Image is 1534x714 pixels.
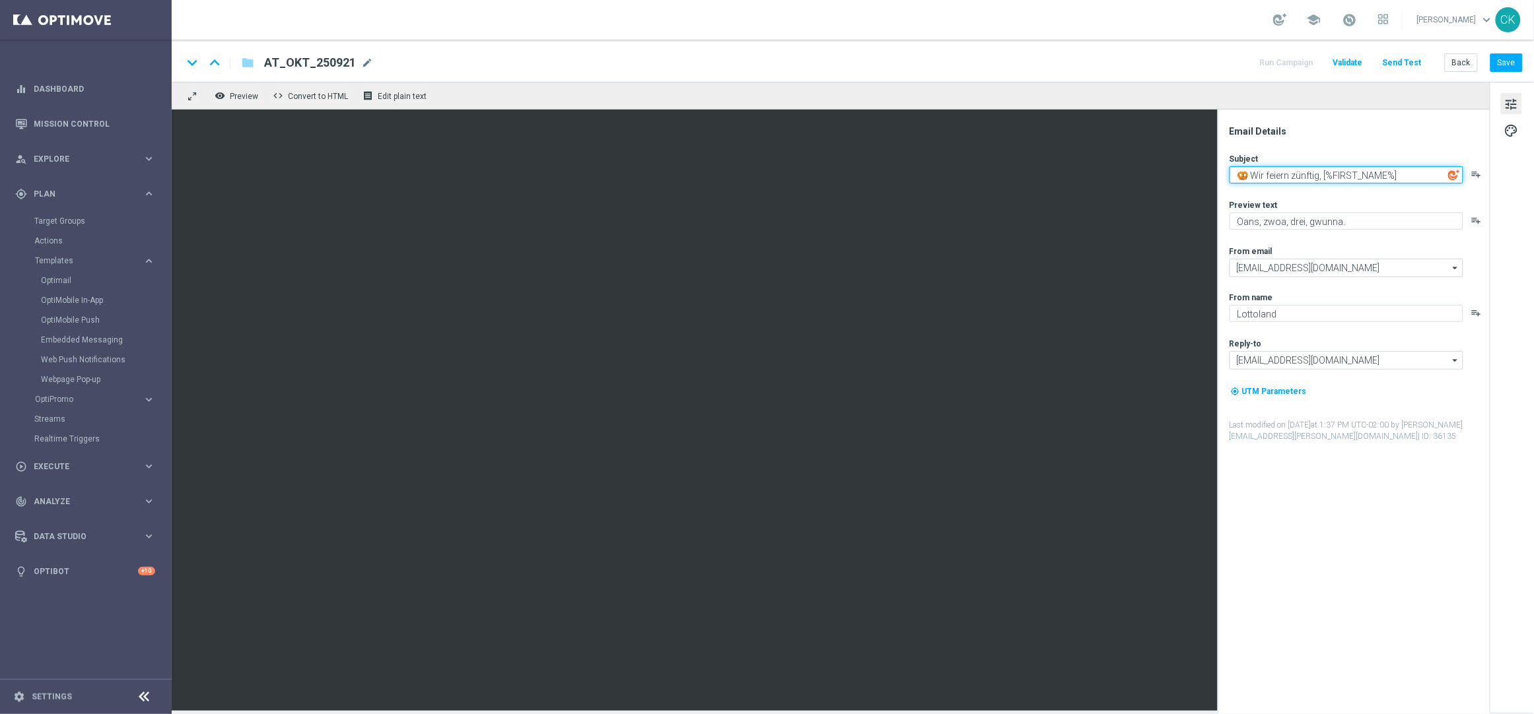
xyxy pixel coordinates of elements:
i: track_changes [15,496,27,507]
i: keyboard_arrow_right [143,393,155,406]
i: keyboard_arrow_right [143,152,155,165]
span: keyboard_arrow_down [1480,13,1494,27]
i: folder [241,55,254,71]
i: keyboard_arrow_up [205,53,225,73]
span: code [273,90,283,101]
button: lightbulb Optibot +10 [15,566,156,577]
i: keyboard_arrow_right [143,530,155,542]
div: Webpage Pop-up [41,370,170,389]
div: CK [1496,7,1521,32]
button: person_search Explore keyboard_arrow_right [15,154,156,164]
div: OptiMobile In-App [41,290,170,310]
button: Back [1445,53,1478,72]
a: Mission Control [34,106,155,141]
span: tune [1504,96,1519,113]
div: Email Details [1230,125,1488,137]
i: keyboard_arrow_right [143,495,155,507]
i: equalizer [15,83,27,95]
div: Optimail [41,271,170,290]
button: folder [240,52,256,73]
div: Execute [15,461,143,472]
span: school [1307,13,1321,27]
input: service@lottoland.com [1230,351,1463,370]
button: equalizer Dashboard [15,84,156,94]
button: track_changes Analyze keyboard_arrow_right [15,496,156,507]
button: play_circle_outline Execute keyboard_arrow_right [15,461,156,472]
span: Validate [1333,58,1363,67]
button: Templates keyboard_arrow_right [34,255,156,266]
button: playlist_add [1471,308,1482,318]
span: Preview [230,92,258,101]
i: arrow_drop_down [1449,259,1463,276]
div: Analyze [15,496,143,507]
button: remove_red_eye Preview [211,87,264,104]
img: optiGenie.svg [1448,169,1460,181]
button: Mission Control [15,119,156,129]
span: mode_edit [361,57,373,69]
i: keyboard_arrow_down [182,53,202,73]
a: OptiMobile Push [41,315,137,325]
button: palette [1501,119,1522,141]
span: Execute [34,463,143,471]
i: lightbulb [15,566,27,577]
span: Convert to HTML [288,92,348,101]
a: Webpage Pop-up [41,374,137,385]
a: Target Groups [34,216,137,226]
i: keyboard_arrow_right [143,187,155,200]
span: palette [1504,122,1519,139]
div: Explore [15,153,143,165]
label: Subject [1230,154,1259,164]
label: Last modified on [DATE] at 1:37 PM UTC-02:00 by [PERSON_NAME][EMAIL_ADDRESS][PERSON_NAME][DOMAIN_... [1230,420,1488,442]
i: my_location [1231,387,1240,396]
i: remove_red_eye [215,90,225,101]
button: Data Studio keyboard_arrow_right [15,531,156,542]
a: Streams [34,414,137,424]
i: receipt [363,90,373,101]
button: tune [1501,93,1522,114]
i: play_circle_outline [15,461,27,472]
a: Optibot [34,554,138,589]
button: OptiPromo keyboard_arrow_right [34,394,156,405]
span: Explore [34,155,143,163]
label: From name [1230,292,1273,303]
div: OptiMobile Push [41,310,170,330]
i: arrow_drop_down [1449,352,1463,369]
div: +10 [138,567,155,575]
div: Plan [15,188,143,200]
div: Data Studio [15,531,143,542]
span: Templates [35,257,129,265]
i: playlist_add [1471,169,1482,179]
button: Save [1490,53,1523,72]
a: Web Push Notifications [41,354,137,365]
a: Realtime Triggers [34,434,137,444]
a: Embedded Messaging [41,335,137,345]
button: receipt Edit plain text [359,87,433,104]
div: gps_fixed Plan keyboard_arrow_right [15,189,156,199]
div: Templates [34,251,170,389]
a: Optimail [41,275,137,286]
div: OptiPromo [34,389,170,409]
span: OptiPromo [35,395,129,403]
i: playlist_add [1471,215,1482,226]
label: Preview text [1230,200,1278,211]
div: Embedded Messaging [41,330,170,350]
a: [PERSON_NAME]keyboard_arrow_down [1416,10,1496,30]
i: gps_fixed [15,188,27,200]
i: keyboard_arrow_right [143,255,155,267]
input: Select [1230,259,1463,277]
label: Reply-to [1230,339,1262,349]
div: Streams [34,409,170,429]
button: my_location UTM Parameters [1230,384,1308,399]
span: Edit plain text [378,92,427,101]
i: person_search [15,153,27,165]
div: Mission Control [15,106,155,141]
button: Send Test [1381,54,1424,72]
